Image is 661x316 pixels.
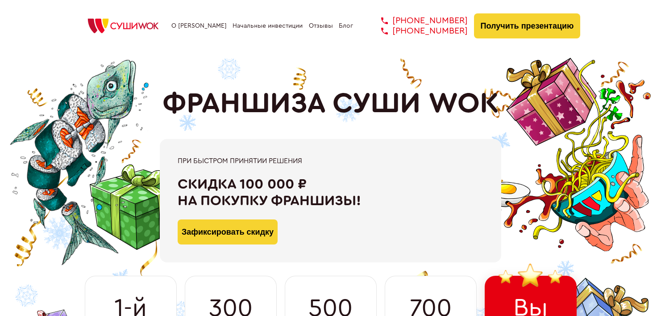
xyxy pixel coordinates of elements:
button: Получить презентацию [474,13,581,38]
h1: ФРАНШИЗА СУШИ WOK [162,87,499,120]
button: Зафиксировать скидку [178,219,278,244]
div: При быстром принятии решения [178,157,483,165]
a: [PHONE_NUMBER] [368,16,468,26]
a: О [PERSON_NAME] [171,22,227,29]
img: СУШИWOK [81,16,166,36]
div: Скидка 100 000 ₽ на покупку франшизы! [178,176,483,209]
a: Отзывы [309,22,333,29]
a: Начальные инвестиции [233,22,303,29]
a: Блог [339,22,353,29]
a: [PHONE_NUMBER] [368,26,468,36]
